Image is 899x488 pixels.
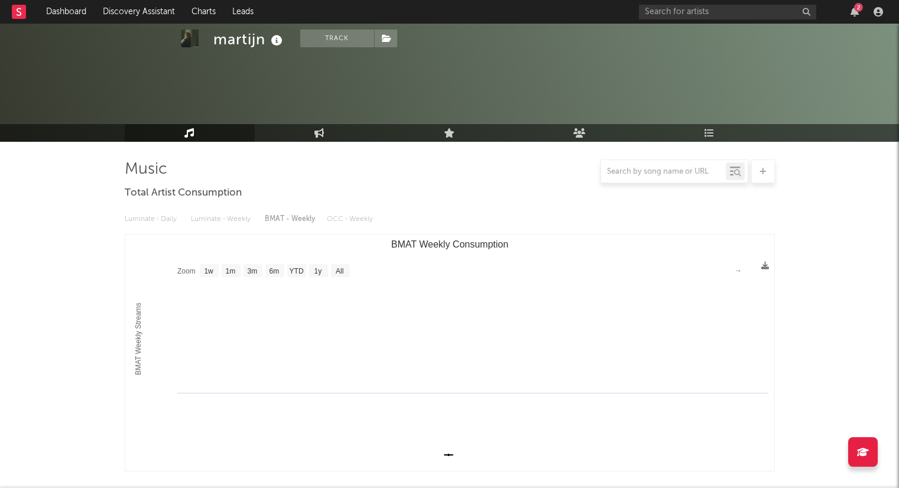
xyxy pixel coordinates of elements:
text: 1m [225,267,235,275]
text: 3m [247,267,257,275]
svg: BMAT Weekly Consumption [125,235,774,471]
div: martijn [213,30,285,49]
span: Total Artist Consumption [125,186,242,200]
input: Search for artists [639,5,816,19]
div: 2 [854,3,863,12]
text: → [735,266,742,275]
text: All [335,267,343,275]
text: BMAT Weekly Consumption [391,239,508,249]
text: YTD [289,267,303,275]
input: Search by song name or URL [601,167,726,177]
text: BMAT Weekly Streams [134,302,142,375]
button: 2 [851,7,859,17]
text: Zoom [177,267,196,275]
text: 1y [314,267,322,275]
button: Track [300,30,374,47]
text: 1w [204,267,213,275]
text: 6m [269,267,279,275]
